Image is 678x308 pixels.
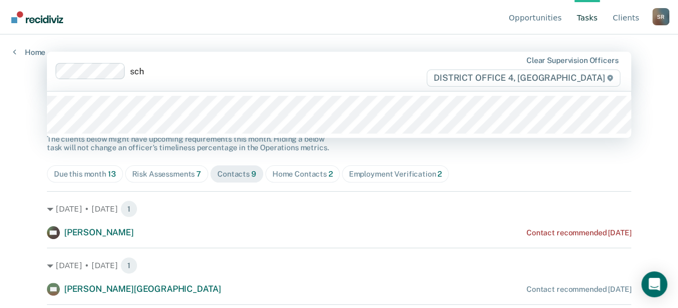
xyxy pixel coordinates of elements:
[13,47,45,57] a: Home
[272,170,333,179] div: Home Contacts
[427,69,620,87] span: DISTRICT OFFICE 4, [GEOGRAPHIC_DATA]
[349,170,442,179] div: Employment Verification
[251,170,256,178] span: 9
[47,200,631,218] div: [DATE] • [DATE] 1
[526,228,631,237] div: Contact recommended [DATE]
[47,135,329,152] span: The clients below might have upcoming requirements this month. Hiding a below task will not chang...
[526,285,631,294] div: Contact recommended [DATE]
[54,170,116,179] div: Due this month
[64,284,221,294] span: [PERSON_NAME][GEOGRAPHIC_DATA]
[196,170,201,178] span: 7
[132,170,202,179] div: Risk Assessments
[217,170,256,179] div: Contacts
[64,227,134,237] span: [PERSON_NAME]
[526,56,618,65] div: Clear supervision officers
[120,257,138,274] span: 1
[11,11,63,23] img: Recidiviz
[328,170,333,178] span: 2
[641,271,667,297] div: Open Intercom Messenger
[47,257,631,274] div: [DATE] • [DATE] 1
[652,8,669,25] button: Profile dropdown button
[652,8,669,25] div: S R
[120,200,138,218] span: 1
[437,170,442,178] span: 2
[108,170,116,178] span: 13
